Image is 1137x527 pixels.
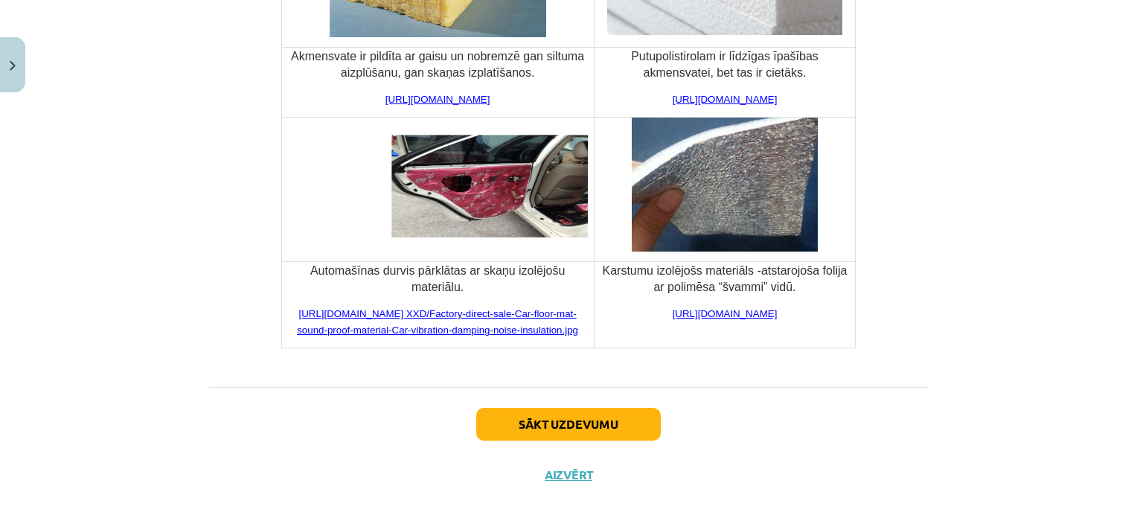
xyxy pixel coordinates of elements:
img: Factory direct sale Car floor mat sound proof material Car vibration damping noise insulation|car... [391,118,588,252]
a: [URL][DOMAIN_NAME] [673,308,778,319]
a: [URL][DOMAIN_NAME] [673,94,778,105]
span: Akmensvate ir pildīta ar gaisu un nobremzē gan siltuma aizplūšanu, gan skaņas izplatīšanos. [291,50,584,79]
a: [URL][DOMAIN_NAME] [385,94,490,105]
span: Karstumu izolējošs materiāls -atstarojoša folija ar polimēsa “švammi” vidū. [602,264,847,293]
span: Putupolistirolam ir līdzīgas īpašības akmensvatei, bet tas ir cietāks. [631,50,819,79]
img: icon-close-lesson-0947bae3869378f0d4975bcd49f059093ad1ed9edebbc8119c70593378902aed.svg [10,61,16,71]
button: Aizvērt [540,467,597,482]
a: [URL][DOMAIN_NAME] XXD/Factory-direct-sale-Car-floor-mat-sound-proof-material-Car-vibration-dampi... [297,308,578,336]
span: Automašīnas durvis pārklātas ar skaņu izolējošu materiālu. [310,264,565,293]
img: heat insulation material Cheaper Than Retail Price&gt; Buy Clothing, Accessories and lifestyle pr... [632,118,818,252]
button: Sākt uzdevumu [476,408,661,441]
